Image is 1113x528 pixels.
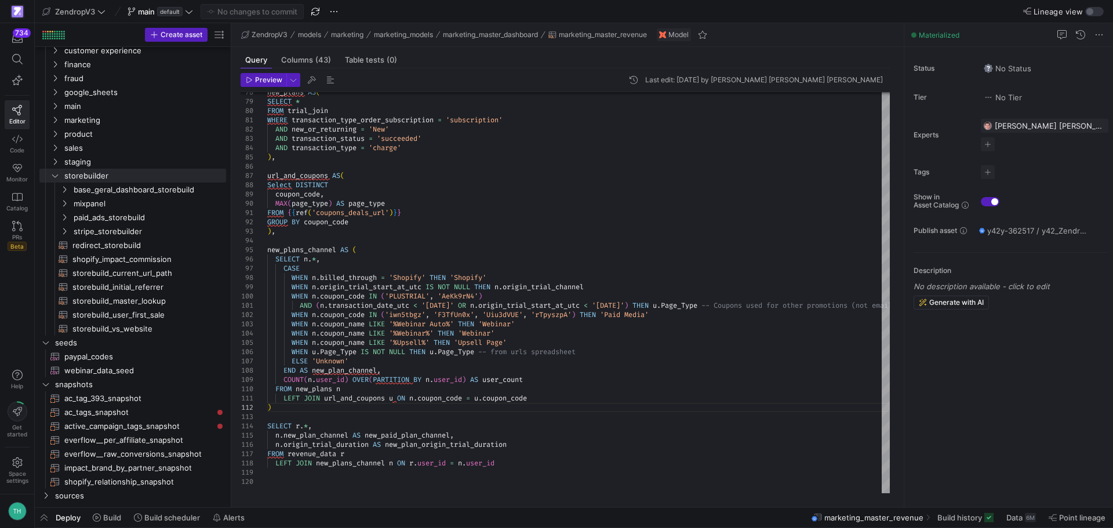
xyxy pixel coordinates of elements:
[39,405,226,419] a: ac_tags_snapshot​​​​​​​
[39,238,226,252] a: redirect_storebuild​​​​​​​​​​
[298,31,321,39] span: models
[312,273,316,282] span: n
[64,100,224,113] span: main
[438,115,442,125] span: =
[328,28,366,42] button: marketing
[914,296,989,309] button: Generate with AI
[241,106,253,115] div: 80
[545,28,650,42] button: marketing_master_revenue
[5,365,30,395] button: Help
[292,310,308,319] span: WHEN
[241,227,253,236] div: 93
[312,292,316,301] span: n
[64,86,224,99] span: google_sheets
[572,310,576,319] span: )
[369,310,377,319] span: IN
[929,298,984,307] span: Generate with AI
[55,336,224,349] span: seeds
[369,125,389,134] span: 'New'
[241,73,286,87] button: Preview
[157,7,183,16] span: default
[653,301,657,310] span: u
[316,301,320,310] span: (
[64,434,213,447] span: everflow__per_affiliate_snapshot​​​​​​​
[64,461,213,475] span: impact_brand_by_partner_snapshot​​​​​​​
[267,208,283,217] span: FROM
[64,447,213,461] span: everflow__raw_conversions_snapshot​​​​​​​
[316,310,320,319] span: .
[64,44,224,57] span: customer experience
[381,292,385,301] span: (
[470,301,474,310] span: n
[39,196,226,210] div: Press SPACE to select this row.
[296,208,308,217] span: ref
[1034,7,1083,16] span: Lineage view
[39,308,226,322] div: Press SPACE to select this row.
[88,508,126,527] button: Build
[6,205,28,212] span: Catalog
[64,155,224,169] span: staging
[345,56,397,64] span: Table tests
[304,217,348,227] span: coupon_code
[348,199,385,208] span: page_type
[103,513,121,522] span: Build
[389,273,425,282] span: 'Shopify'
[559,31,647,39] span: marketing_master_revenue
[129,508,205,527] button: Build scheduler
[312,282,316,292] span: n
[275,254,300,264] span: SELECT
[267,180,292,190] span: Select
[74,211,224,224] span: paid_ads_storebuild
[72,281,213,294] span: storebuild_initial_referrer​​​​​​​​​​
[8,502,27,520] div: TH
[267,97,292,106] span: SELECT
[981,61,1034,76] button: No statusNo Status
[39,57,226,71] div: Press SPACE to select this row.
[320,292,365,301] span: coupon_code
[64,141,224,155] span: sales
[976,223,1092,238] button: y42y-362517 / y42_ZendropV3_main / marketing_master_revenue
[584,301,588,310] span: <
[983,121,992,130] img: https://storage.googleapis.com/y42-prod-data-exchange/images/G2kHvxVlt02YItTmblwfhPy4mK5SfUxFU6Tr...
[292,292,308,301] span: WHEN
[241,264,253,273] div: 97
[523,310,527,319] span: ,
[39,224,226,238] div: Press SPACE to select this row.
[39,266,226,280] a: storebuild_current_url_path​​​​​​​​​​
[914,267,1108,275] p: Description
[381,273,385,282] span: =
[5,2,30,21] a: https://storage.googleapis.com/y42-prod-data-exchange/images/qZXOSqkTtPuVcXVzF40oUlM07HVTwZXfPK0U...
[161,31,202,39] span: Create asset
[39,99,226,113] div: Press SPACE to select this row.
[72,308,213,322] span: storebuild_user_first_sale​​​​​​​​​​
[1001,508,1041,527] button: Data6M
[668,31,689,39] span: Model
[55,489,224,502] span: sources
[503,282,584,292] span: origin_trial_channel
[12,6,23,17] img: https://storage.googleapis.com/y42-prod-data-exchange/images/qZXOSqkTtPuVcXVzF40oUlM07HVTwZXfPK0U...
[984,64,1031,73] span: No Status
[1059,513,1105,522] span: Point lineage
[13,28,31,38] div: 734
[64,475,213,489] span: shopify_relationship_snapshot​​​​​​​
[292,217,300,227] span: BY
[39,141,226,155] div: Press SPACE to select this row.
[292,199,328,208] span: page_type
[10,383,24,389] span: Help
[275,125,288,134] span: AND
[914,282,1108,291] p: No description available - click to edit
[8,242,27,251] span: Beta
[275,134,288,143] span: AND
[661,301,697,310] span: Page_Type
[421,301,454,310] span: '[DATE]'
[981,90,1025,105] button: No tierNo Tier
[446,115,503,125] span: 'subscription'
[645,76,883,84] div: Last edit: [DATE] by [PERSON_NAME] [PERSON_NAME] [PERSON_NAME]
[39,322,226,336] a: storebuild_vs_website​​​​​​​​​​
[478,292,482,301] span: )
[288,199,292,208] span: (
[531,310,572,319] span: 'rTpyszpA'
[39,71,226,85] div: Press SPACE to select this row.
[145,28,208,42] button: Create asset
[39,43,226,57] div: Press SPACE to select this row.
